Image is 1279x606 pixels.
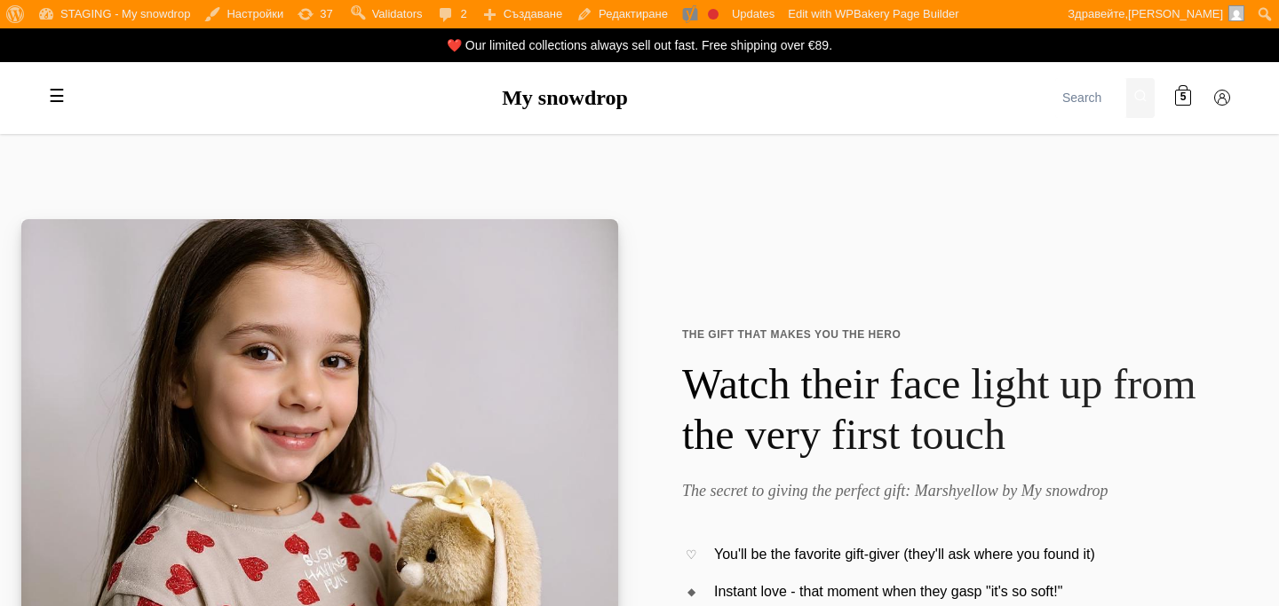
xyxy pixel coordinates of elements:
span: [PERSON_NAME] [1128,7,1223,20]
label: Toggle mobile menu [39,79,75,114]
a: 5 [1165,81,1201,116]
div: Focus keyphrase not set [708,9,719,20]
a: My snowdrop [502,86,628,109]
input: Search [1055,78,1126,118]
h2: The secret to giving the perfect gift: Marshyellow by My snowdrop [682,482,1236,501]
span: Instant love - that moment when they gasp "it's so soft!" [714,580,1062,603]
span: THE GIFT THAT MAKES YOU THE HERO [682,327,1236,343]
span: 5 [1180,90,1187,106]
span: You'll be the favorite gift-giver (they'll ask where you found it) [714,543,1095,566]
h1: Watch their face light up from the very first touch [682,358,1236,460]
